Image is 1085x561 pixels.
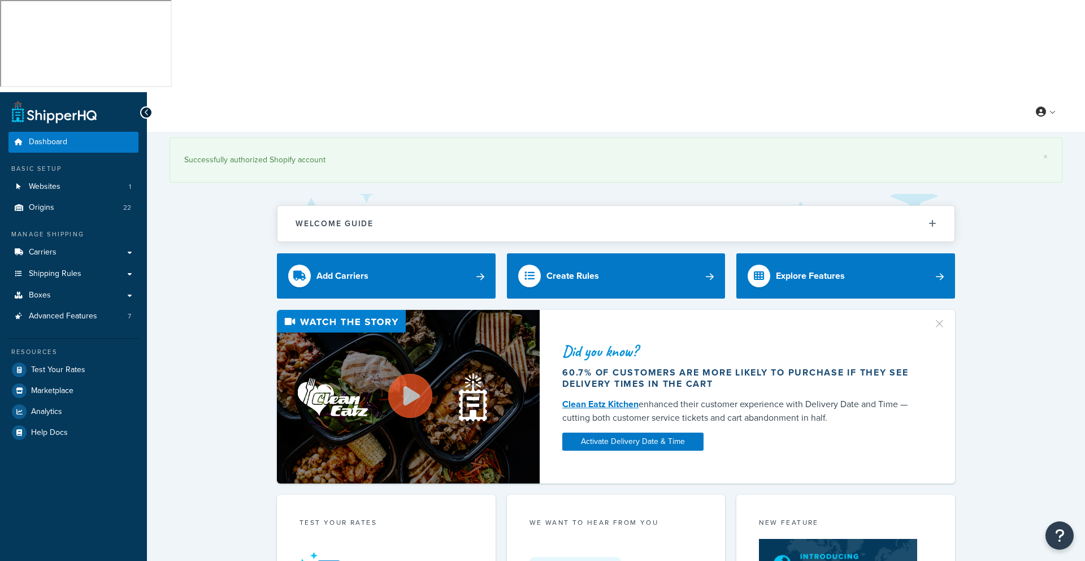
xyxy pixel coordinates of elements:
div: Explore Features [776,268,845,284]
div: enhanced their customer experience with Delivery Date and Time — cutting both customer service ti... [562,398,919,425]
a: Websites1 [8,176,138,197]
span: Dashboard [29,137,67,147]
div: Test your rates [300,517,473,530]
div: New Feature [759,517,932,530]
div: 60.7% of customers are more likely to purchase if they see delivery times in the cart [562,367,919,390]
span: Help Docs [31,428,68,438]
span: Analytics [31,407,62,417]
li: Websites [8,176,138,197]
a: Help Docs [8,422,138,443]
span: 7 [128,312,131,321]
a: Create Rules [507,253,726,299]
a: Advanced Features7 [8,306,138,327]
div: Manage Shipping [8,230,138,239]
a: Explore Features [736,253,955,299]
a: Shipping Rules [8,264,138,284]
a: Add Carriers [277,253,496,299]
a: Activate Delivery Date & Time [562,433,704,451]
div: Add Carriers [316,268,368,284]
div: Create Rules [546,268,599,284]
a: × [1043,152,1048,161]
a: Carriers [8,242,138,263]
a: Clean Eatz Kitchen [562,398,639,411]
div: Resources [8,347,138,357]
li: Origins [8,197,138,218]
span: Test Your Rates [31,365,85,375]
a: Marketplace [8,381,138,401]
span: Boxes [29,291,51,300]
span: 22 [123,203,131,213]
a: Dashboard [8,132,138,153]
div: Successfully authorized Shopify account [184,152,1048,168]
li: Advanced Features [8,306,138,327]
a: Test Your Rates [8,360,138,380]
div: Did you know? [562,343,919,359]
a: Boxes [8,285,138,306]
button: Welcome Guide [277,206,954,241]
a: Analytics [8,402,138,422]
span: Advanced Features [29,312,97,321]
h2: Welcome Guide [296,219,374,228]
p: we want to hear from you [530,517,703,528]
button: Open Resource Center [1045,521,1074,550]
span: Carriers [29,248,57,257]
span: 1 [129,182,131,192]
img: Video thumbnail [277,310,540,484]
span: Shipping Rules [29,269,81,279]
div: Basic Setup [8,164,138,174]
span: Websites [29,182,60,192]
a: Origins22 [8,197,138,218]
span: Marketplace [31,386,73,396]
span: Origins [29,203,54,213]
